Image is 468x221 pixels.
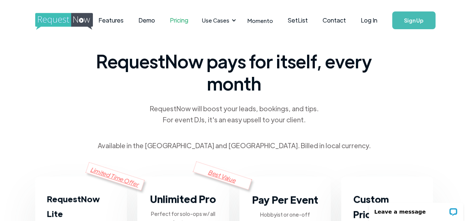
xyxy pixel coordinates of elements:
[94,50,375,94] span: RequestNow pays for itself, every month
[35,13,107,30] img: requestnow logo
[202,16,229,24] div: Use Cases
[240,10,280,31] a: Momento
[198,9,238,32] div: Use Cases
[162,9,196,32] a: Pricing
[91,9,131,32] a: Features
[150,191,216,206] h3: Unlimited Pro
[35,13,73,28] a: home
[315,9,353,32] a: Contact
[131,9,162,32] a: Demo
[193,161,252,190] div: Best Value
[252,193,318,206] strong: Pay Per Event
[98,140,371,151] div: Available in the [GEOGRAPHIC_DATA] and [GEOGRAPHIC_DATA]. Billed in local currency.
[353,7,385,33] a: Log In
[85,162,145,190] div: Limited Time Offer
[364,198,468,221] iframe: LiveChat chat widget
[47,191,115,221] h3: RequestNow Lite
[149,103,319,125] div: RequestNow will boost your leads, bookings, and tips. For event DJs, it's an easy upsell to your ...
[392,11,435,29] a: Sign Up
[280,9,315,32] a: SetList
[353,193,388,220] strong: Custom Pricing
